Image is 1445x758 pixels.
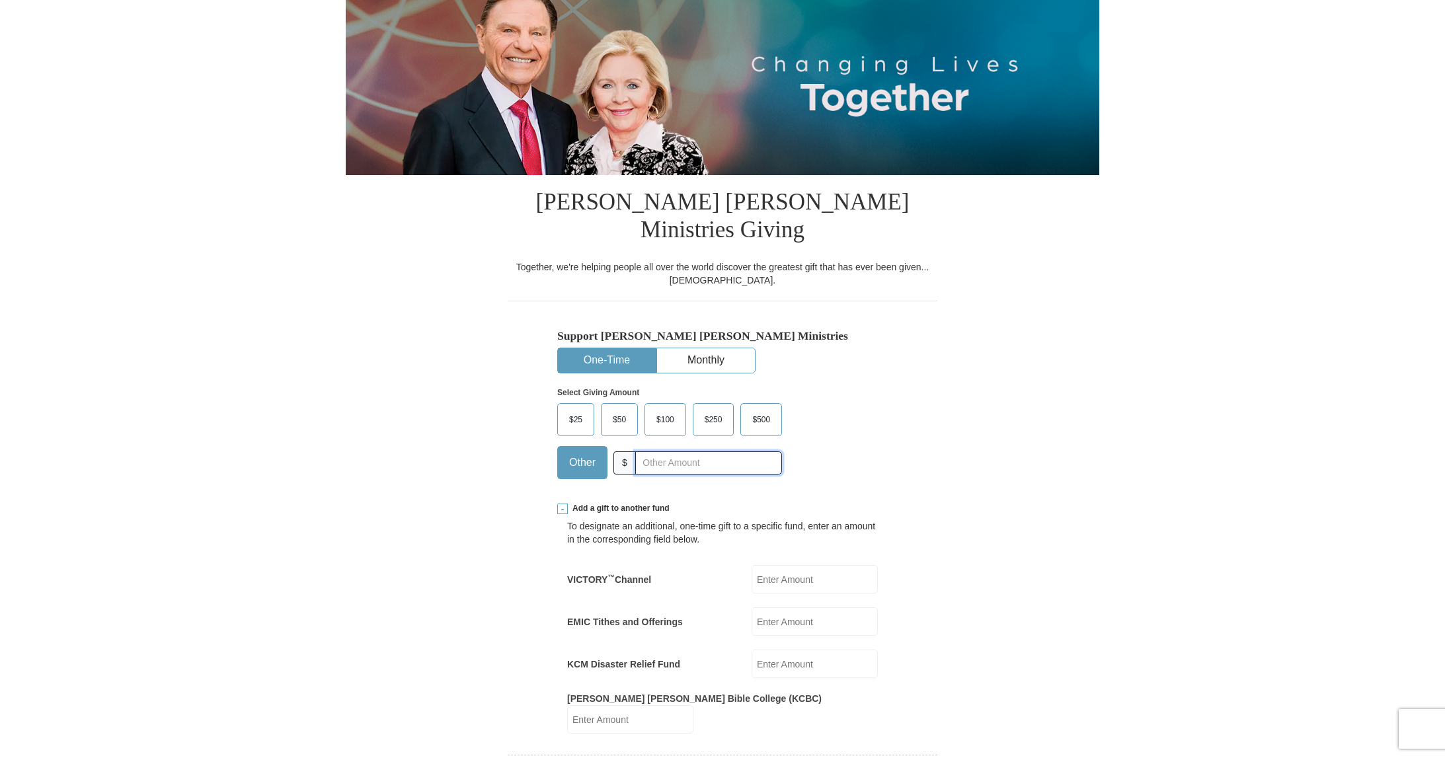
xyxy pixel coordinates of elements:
input: Enter Amount [752,650,878,678]
button: One-Time [558,348,656,373]
input: Enter Amount [752,607,878,636]
h1: [PERSON_NAME] [PERSON_NAME] Ministries Giving [508,175,937,260]
label: KCM Disaster Relief Fund [567,658,680,671]
div: To designate an additional, one-time gift to a specific fund, enter an amount in the correspondin... [567,519,878,546]
input: Enter Amount [752,565,878,593]
div: Together, we're helping people all over the world discover the greatest gift that has ever been g... [508,260,937,287]
sup: ™ [607,573,615,581]
button: Monthly [657,348,755,373]
label: VICTORY Channel [567,573,651,586]
strong: Select Giving Amount [557,388,639,397]
input: Other Amount [635,451,782,474]
span: $50 [606,410,633,430]
span: $25 [563,410,589,430]
label: [PERSON_NAME] [PERSON_NAME] Bible College (KCBC) [567,692,822,705]
label: EMIC Tithes and Offerings [567,615,683,628]
span: Other [563,453,602,473]
span: $250 [698,410,729,430]
input: Enter Amount [567,705,693,734]
h5: Support [PERSON_NAME] [PERSON_NAME] Ministries [557,329,888,343]
span: $100 [650,410,681,430]
span: Add a gift to another fund [568,503,670,514]
span: $500 [746,410,777,430]
span: $ [613,451,636,474]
